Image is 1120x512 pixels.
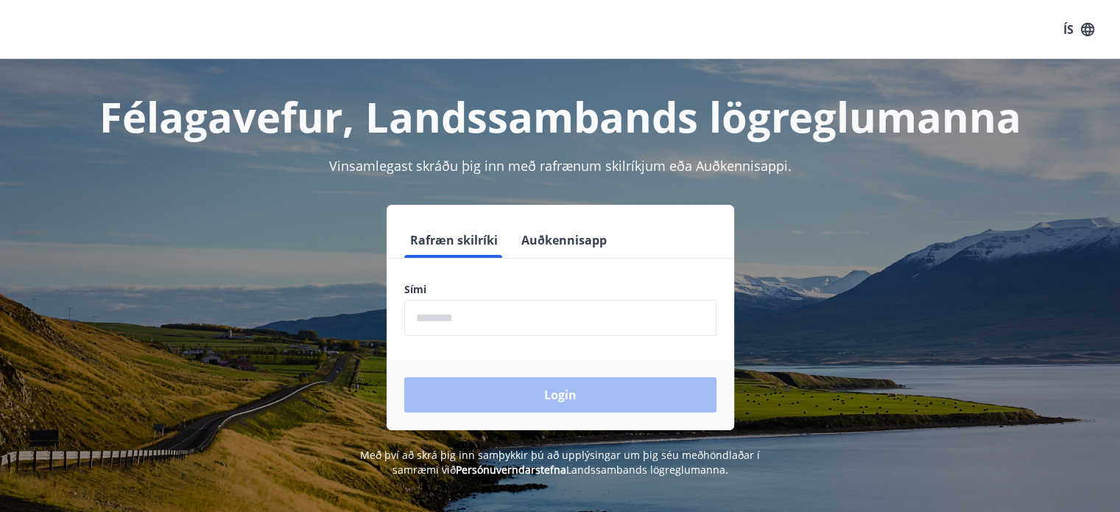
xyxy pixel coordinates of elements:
button: ÍS [1055,16,1102,43]
button: Rafræn skilríki [404,222,504,258]
a: Persónuverndarstefna [456,463,566,477]
span: Vinsamlegast skráðu þig inn með rafrænum skilríkjum eða Auðkennisappi. [329,157,792,175]
label: Sími [404,282,716,297]
h1: Félagavefur, Landssambands lögreglumanna [48,88,1073,144]
button: Auðkennisapp [515,222,613,258]
span: Með því að skrá þig inn samþykkir þú að upplýsingar um þig séu meðhöndlaðar í samræmi við Landssa... [360,448,760,477]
